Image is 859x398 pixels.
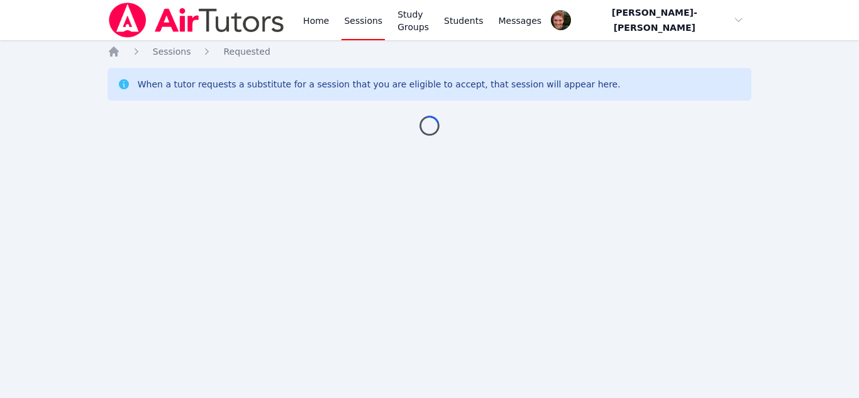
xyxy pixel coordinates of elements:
[153,47,191,57] span: Sessions
[108,45,752,58] nav: Breadcrumb
[153,45,191,58] a: Sessions
[499,14,542,27] span: Messages
[223,45,270,58] a: Requested
[108,3,285,38] img: Air Tutors
[138,78,621,91] div: When a tutor requests a substitute for a session that you are eligible to accept, that session wi...
[223,47,270,57] span: Requested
